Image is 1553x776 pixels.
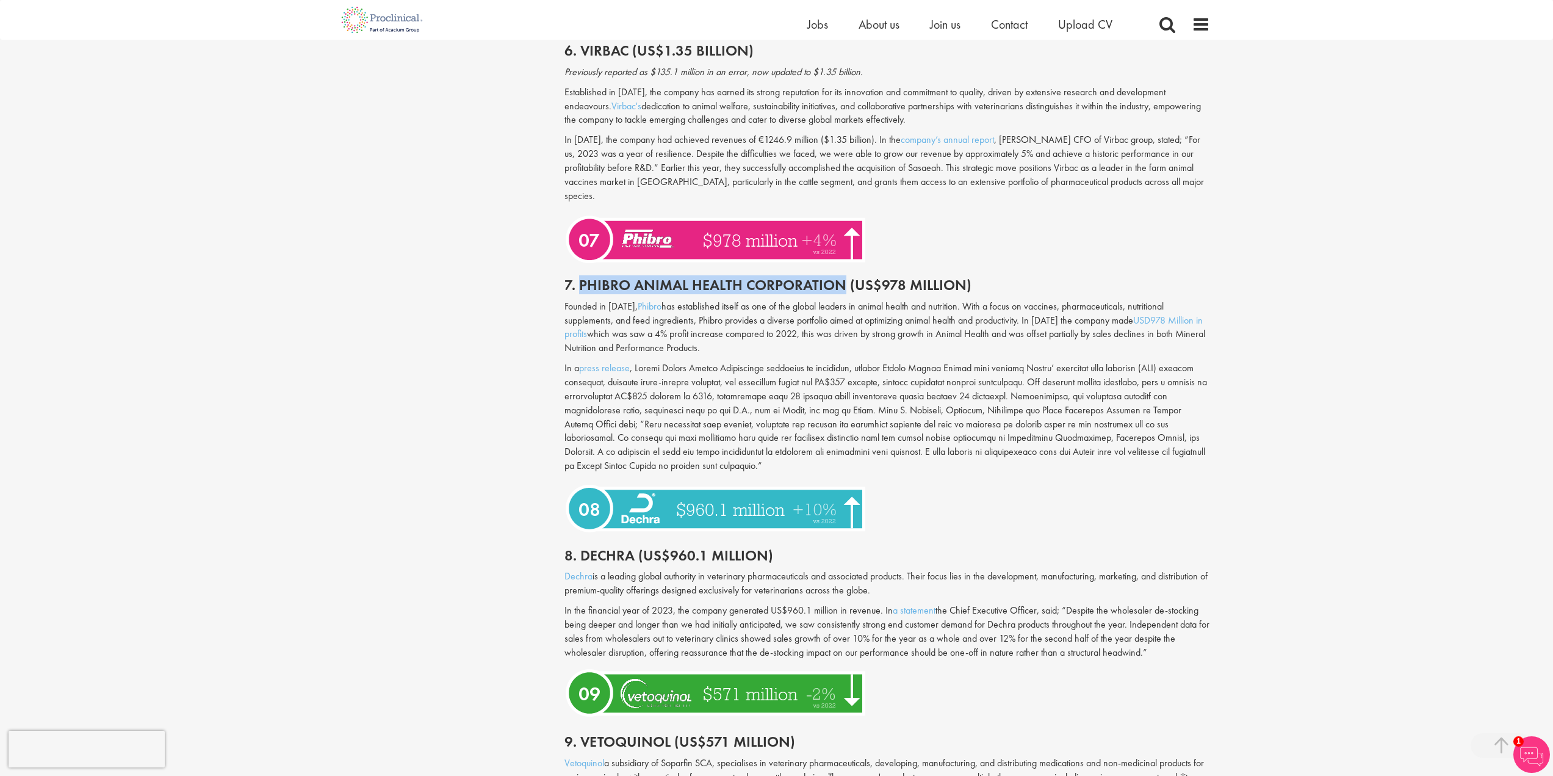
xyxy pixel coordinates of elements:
p: In a , Loremi Dolors Ametco Adipiscinge seddoeius te incididun, utlabor Etdolo Magnaa Enimad mini... [564,361,1210,473]
h2: 9. Vetoquinol (US$571 million) [564,734,1210,750]
a: Virbac's [611,100,641,112]
p: In [DATE], the company had achieved revenues of €1246.9 million ($1.35 billion). In the , [PERSON... [564,133,1210,203]
h2: 8. Dechra (US$960.1 million) [564,548,1210,564]
a: Jobs [807,16,828,32]
p: is a leading global authority in veterinary pharmaceuticals and associated products. Their focus ... [564,570,1210,598]
iframe: reCAPTCHA [9,731,165,767]
img: Chatbot [1513,736,1550,773]
p: Established in [DATE], the company has earned its strong reputation for its innovation and commit... [564,85,1210,128]
a: Phibro [638,300,661,313]
a: Vetoquinol [564,756,604,769]
h2: 6. Virbac (US$1.35 billion) [564,43,1210,59]
p: In the financial year of 2023, the company generated US$960.1 million in revenue. In the Chief Ex... [564,604,1210,659]
a: Contact [991,16,1028,32]
p: Founded in [DATE], has established itself as one of the global leaders in animal health and nutri... [564,300,1210,355]
span: 1 [1513,736,1524,747]
a: USD978 Million in profits [564,314,1203,341]
a: a statement [893,604,935,617]
a: About us [859,16,899,32]
a: press release [579,361,630,374]
a: Join us [930,16,960,32]
i: Previously reported as $135.1 million in an error, now updated to $1.35 billion. [564,65,863,78]
h2: 7. Phibro Animal Health Corporation (US$978 Million) [564,277,1210,293]
a: Dechra [564,570,593,582]
a: company’s annual report [901,133,994,146]
a: Upload CV [1058,16,1112,32]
